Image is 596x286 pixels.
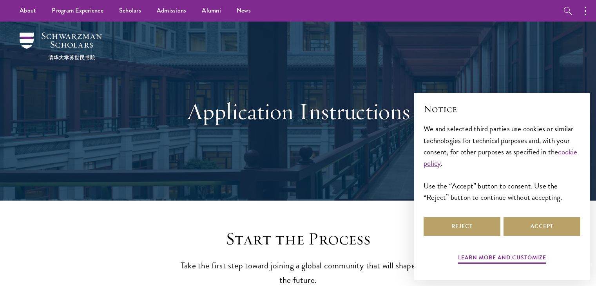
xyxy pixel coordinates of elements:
[424,123,580,203] div: We and selected third parties use cookies or similar technologies for technical purposes and, wit...
[424,217,500,236] button: Reject
[458,253,546,265] button: Learn more and customize
[424,102,580,116] h2: Notice
[163,97,433,125] h1: Application Instructions
[504,217,580,236] button: Accept
[424,146,578,169] a: cookie policy
[177,228,420,250] h2: Start the Process
[20,33,102,60] img: Schwarzman Scholars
